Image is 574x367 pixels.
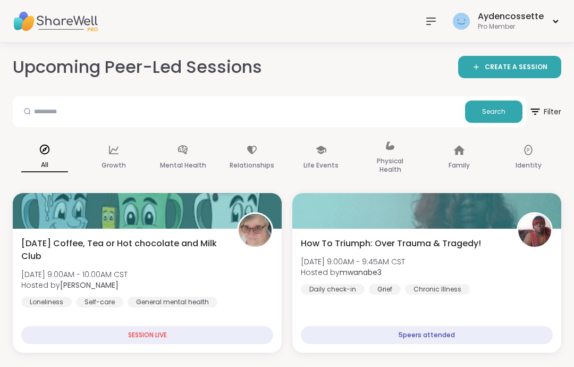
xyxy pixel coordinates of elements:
[478,22,544,31] div: Pro Member
[21,237,225,263] span: [DATE] Coffee, Tea or Hot chocolate and Milk Club
[369,284,401,295] div: Grief
[301,284,365,295] div: Daily check-in
[102,159,126,172] p: Growth
[529,99,561,124] span: Filter
[21,269,128,280] span: [DATE] 9:00AM - 10:00AM CST
[160,159,206,172] p: Mental Health
[340,267,382,278] b: mwanabe3
[128,297,217,307] div: General mental health
[453,13,470,30] img: Aydencossette
[482,107,505,116] span: Search
[529,96,561,127] button: Filter
[13,55,262,79] h2: Upcoming Peer-Led Sessions
[301,267,405,278] span: Hosted by
[301,237,481,250] span: How To Triumph: Over Trauma & Tragedy!
[21,326,273,344] div: SESSION LIVE
[76,297,123,307] div: Self-care
[60,280,119,290] b: [PERSON_NAME]
[239,214,272,247] img: Susan
[21,280,128,290] span: Hosted by
[449,159,470,172] p: Family
[478,11,544,22] div: Aydencossette
[21,159,68,172] p: All
[301,256,405,267] span: [DATE] 9:00AM - 9:45AM CST
[367,155,413,176] p: Physical Health
[230,159,274,172] p: Relationships
[458,56,561,78] a: CREATE A SESSION
[405,284,470,295] div: Chronic Illness
[13,3,98,40] img: ShareWell Nav Logo
[21,297,72,307] div: Loneliness
[485,63,547,72] span: CREATE A SESSION
[516,159,542,172] p: Identity
[518,214,551,247] img: mwanabe3
[301,326,553,344] div: 5 peers attended
[303,159,339,172] p: Life Events
[465,101,522,123] button: Search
